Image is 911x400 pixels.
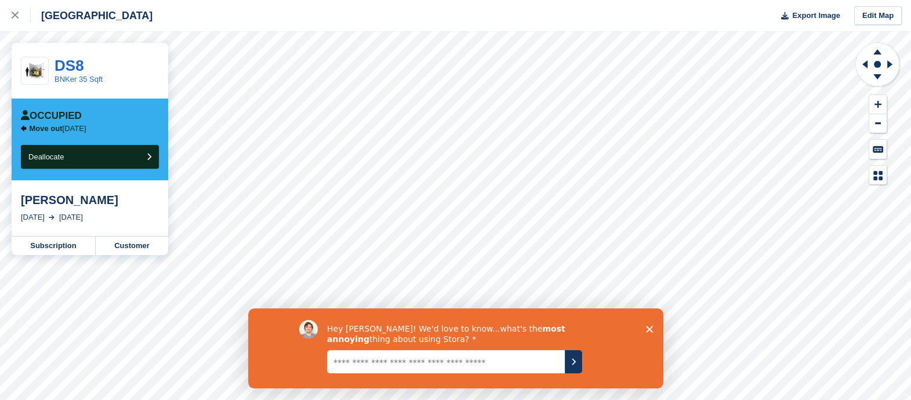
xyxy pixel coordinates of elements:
[12,237,96,255] a: Subscription
[21,212,45,223] div: [DATE]
[28,152,64,161] span: Deallocate
[854,6,902,26] a: Edit Map
[30,124,86,133] p: [DATE]
[21,125,27,132] img: arrow-left-icn-90495f2de72eb5bd0bd1c3c35deca35cc13f817d75bef06ecd7c0b315636ce7e.svg
[248,308,663,388] iframe: Survey by David from Stora
[49,215,55,220] img: arrow-right-light-icn-cde0832a797a2874e46488d9cf13f60e5c3a73dbe684e267c42b8395dfbc2abf.svg
[21,61,48,81] img: 35-sqft-unit%20(12).jpg
[21,145,159,169] button: Deallocate
[21,110,82,122] div: Occupied
[55,75,103,83] a: BNKer 35 Sqft
[869,166,887,185] button: Map Legend
[30,124,63,133] span: Move out
[21,193,159,207] div: [PERSON_NAME]
[96,237,168,255] a: Customer
[869,95,887,114] button: Zoom In
[869,114,887,133] button: Zoom Out
[774,6,840,26] button: Export Image
[55,57,84,74] a: DS8
[792,10,840,21] span: Export Image
[59,212,83,223] div: [DATE]
[869,140,887,159] button: Keyboard Shortcuts
[31,9,153,23] div: [GEOGRAPHIC_DATA]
